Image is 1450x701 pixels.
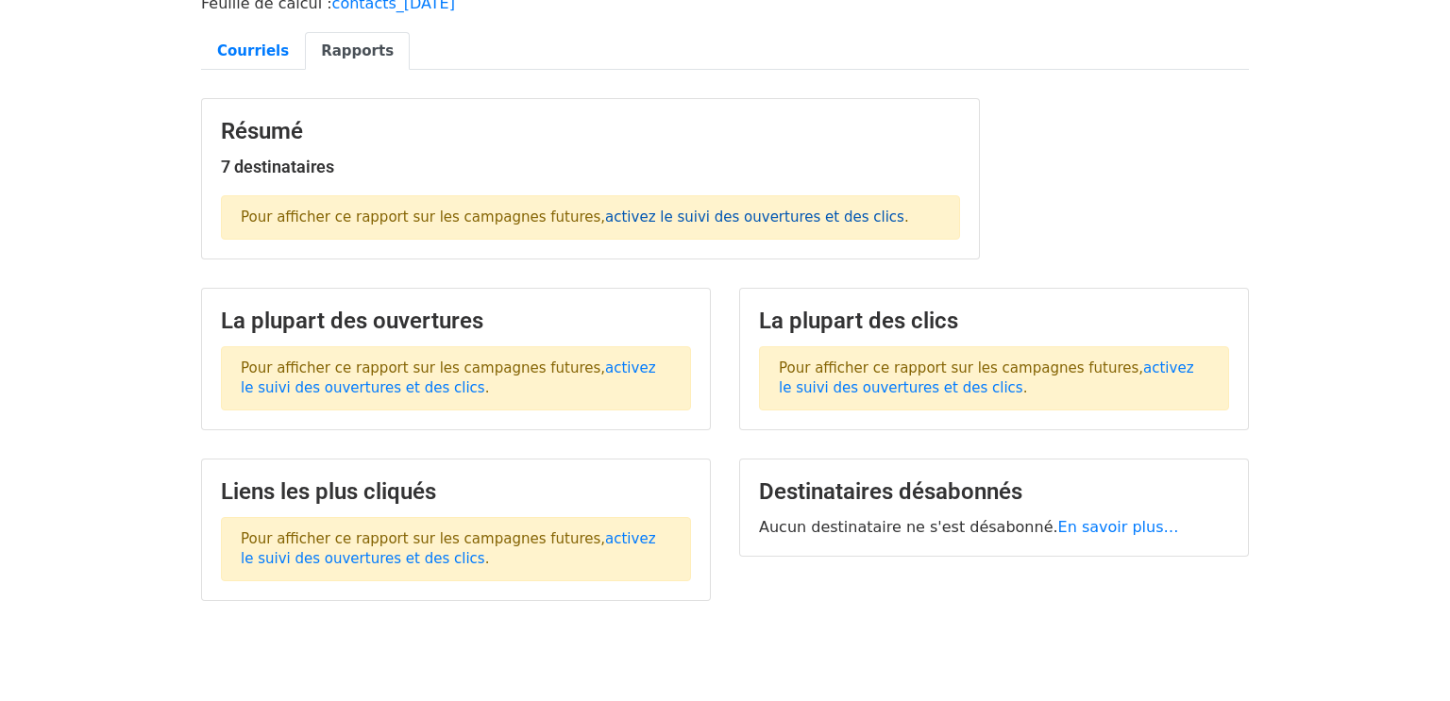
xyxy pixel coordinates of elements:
[221,308,483,334] font: La plupart des ouvertures
[759,308,958,334] font: La plupart des clics
[241,359,656,396] a: activez le suivi des ouvertures et des clics
[241,530,605,547] font: Pour afficher ce rapport sur les campagnes futures,
[201,32,305,71] a: Courriels
[779,359,1143,376] font: Pour afficher ce rapport sur les campagnes futures,
[1356,610,1450,701] iframe: Chat Widget
[241,359,605,376] font: Pour afficher ce rapport sur les campagnes futures,
[759,478,1022,505] font: Destinataires désabonnés
[221,157,334,176] font: 7 destinataires
[221,478,436,505] font: Liens les plus cliqués
[241,530,656,567] a: activez le suivi des ouvertures et des clics
[321,42,394,59] font: Rapports
[1356,610,1450,701] div: Widget de chat
[241,209,605,225] font: Pour afficher ce rapport sur les campagnes futures,
[1058,518,1179,536] a: En savoir plus…
[779,359,1194,396] a: activez le suivi des ouvertures et des clics
[1023,379,1028,396] font: .
[485,550,490,567] font: .
[759,518,1058,536] font: Aucun destinataire ne s'est désabonné.
[221,118,303,144] font: Résumé
[605,209,904,225] a: activez le suivi des ouvertures et des clics
[904,209,909,225] font: .
[305,32,410,71] a: Rapports
[485,379,490,396] font: .
[217,42,289,59] font: Courriels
